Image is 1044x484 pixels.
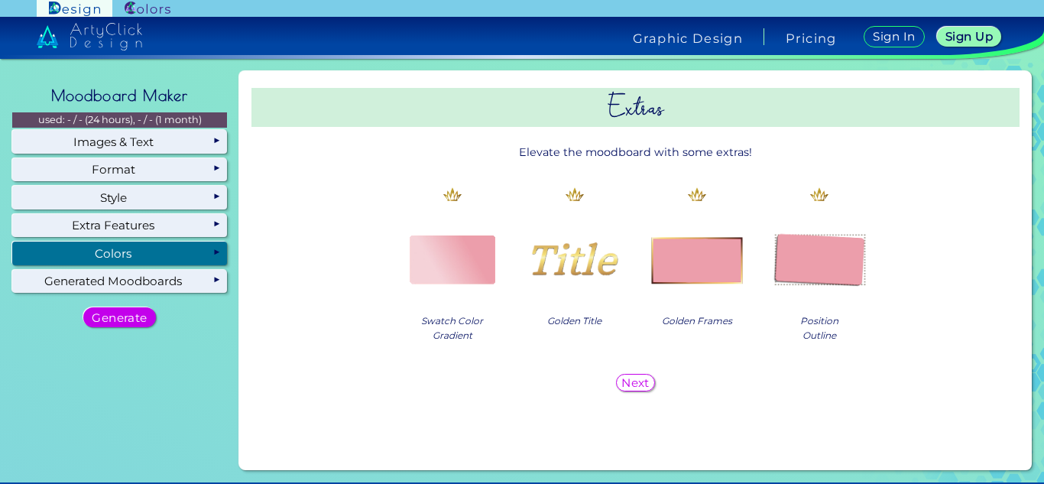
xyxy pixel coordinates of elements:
[940,28,999,46] a: Sign Up
[443,185,462,203] img: icon_premium_gold.svg
[648,210,746,307] img: ex-mb-extra-1.png
[12,130,227,153] div: Images & Text
[633,32,743,44] h4: Graphic Design
[12,242,227,265] div: Colors
[404,210,501,307] img: ex-mb-extra-3.png
[688,185,706,203] img: icon_premium_gold.svg
[566,185,584,203] img: icon_premium_gold.svg
[251,138,1020,167] p: Elevate the moodboard with some extras!
[95,312,145,323] h5: Generate
[12,214,227,237] div: Extra Features
[810,185,828,203] img: icon_premium_gold.svg
[770,210,868,307] img: ex-mb-extra-4.png
[875,31,913,42] h5: Sign In
[948,31,991,42] h5: Sign Up
[12,158,227,181] div: Format
[786,32,837,44] a: Pricing
[125,2,170,16] img: ArtyClick Colors logo
[12,112,227,128] p: used: - / - (24 hours), - / - (1 month)
[416,313,489,343] span: Swatch Color Gradient
[37,23,142,50] img: artyclick_design_logo_white_combined_path.svg
[867,27,922,47] a: Sign In
[12,270,227,293] div: Generated Moodboards
[12,186,227,209] div: Style
[547,313,601,328] span: Golden Title
[623,377,648,388] h5: Next
[783,313,856,343] span: Position Outline
[44,79,196,112] h2: Moodboard Maker
[251,88,1020,127] h2: Extras
[526,210,624,307] img: ex-mb-extra-2.png
[662,313,732,328] span: Golden Frames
